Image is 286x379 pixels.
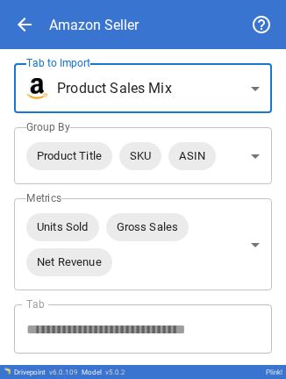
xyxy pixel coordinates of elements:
[57,78,172,99] span: Product Sales Mix
[26,252,112,272] span: Net Revenue
[14,368,78,376] div: Drivepoint
[168,146,216,166] span: ASIN
[49,368,78,376] span: v 6.0.109
[26,55,90,70] label: Tab to Import
[26,78,47,99] img: brand icon not found
[26,146,112,166] span: Product Title
[49,17,139,33] div: Amazon Seller
[4,368,11,375] img: Drivepoint
[26,297,45,311] label: Tab
[26,217,99,237] span: Units Sold
[105,368,125,376] span: v 5.0.2
[266,368,282,376] div: Plink!
[26,119,70,134] label: Group By
[106,217,189,237] span: Gross Sales
[14,14,35,35] span: arrow_back
[82,368,125,376] div: Model
[26,190,61,205] label: Metrics
[119,146,161,166] span: SKU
